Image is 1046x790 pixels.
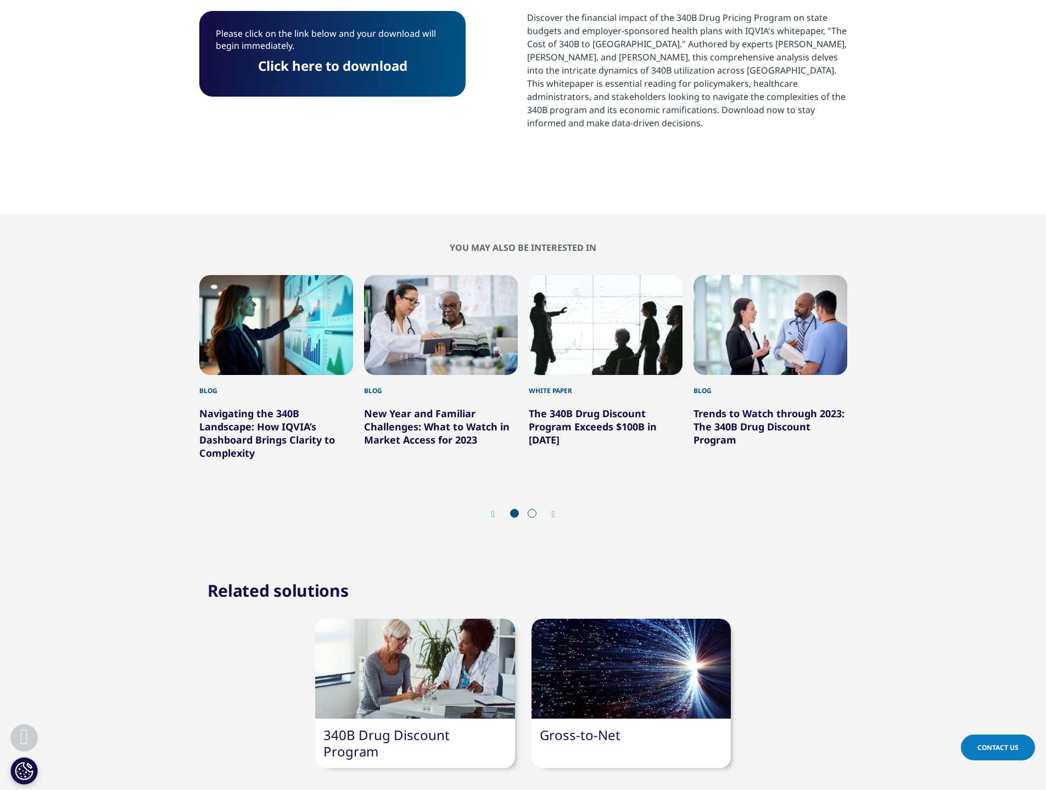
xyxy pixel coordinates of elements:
[527,11,847,138] p: Discover the financial impact of the 340B Drug Pricing Program on state budgets and employer-spon...
[491,509,506,519] div: Previous slide
[199,375,353,396] div: Blog
[199,275,353,460] div: 1 / 6
[977,743,1019,752] span: Contact Us
[323,726,450,760] a: 340B Drug Discount Program
[541,509,555,519] div: Next slide
[258,57,407,75] a: Click here to download
[529,375,683,396] div: White Paper
[199,407,335,460] a: Navigating the 340B Landscape: How IQVIA’s Dashboard Brings Clarity to Complexity
[208,580,349,602] h2: Related solutions
[529,407,657,446] a: The 340B Drug Discount Program Exceeds $100B in [DATE]
[529,275,683,460] div: 3 / 6
[540,726,620,744] a: Gross-to-Net
[961,735,1035,760] a: Contact Us
[364,275,518,460] div: 2 / 6
[693,275,847,460] div: 4 / 6
[693,375,847,396] div: Blog
[10,757,38,785] button: Cookies Settings
[364,407,510,446] a: New Year and Familiar Challenges: What to Watch in Market Access for 2023
[364,375,518,396] div: Blog
[199,242,847,253] h2: You may also be interested in
[216,27,449,60] p: Please click on the link below and your download will begin immediately.
[693,407,844,446] a: Trends to Watch through 2023: The 340B Drug Discount Program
